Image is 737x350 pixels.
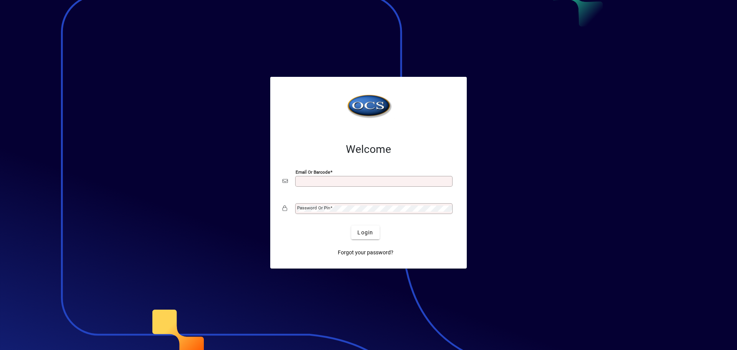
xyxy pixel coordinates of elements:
a: Forgot your password? [335,245,397,259]
span: Login [357,229,373,237]
button: Login [351,226,379,239]
h2: Welcome [283,143,454,156]
mat-label: Password or Pin [297,205,330,211]
mat-label: Email or Barcode [296,169,330,175]
span: Forgot your password? [338,249,393,257]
